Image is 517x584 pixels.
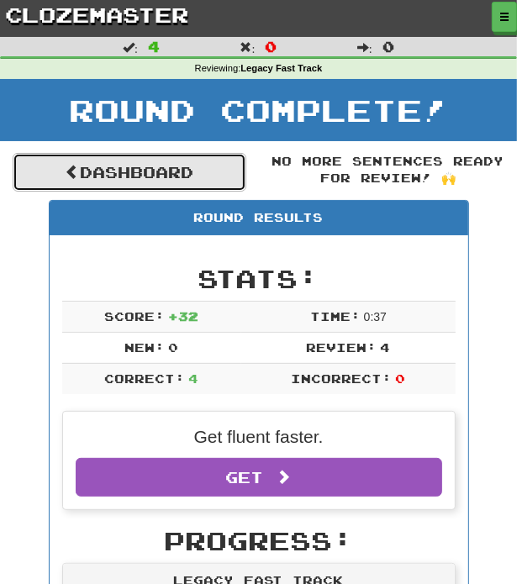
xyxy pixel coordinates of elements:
span: 0 [265,38,277,55]
span: Time: [310,309,361,324]
span: Incorrect: [292,371,393,386]
a: Get [76,458,442,497]
div: No more sentences ready for review! 🙌 [272,153,505,187]
span: 4 [148,38,160,55]
span: New: [125,340,166,355]
h2: Stats: [62,265,456,292]
h2: Progress: [62,527,456,555]
span: 0 [395,371,405,386]
span: 0 : 37 [364,310,387,324]
span: : [123,41,138,53]
span: 4 [188,371,198,386]
span: 4 [380,340,390,355]
span: Correct: [105,371,186,386]
span: 0 [168,340,178,355]
div: Round Results [50,201,468,235]
a: Dashboard [13,153,246,192]
p: Get fluent faster. [76,424,442,450]
span: Score: [105,309,166,324]
h1: Round Complete! [6,93,511,127]
span: + 32 [168,309,198,324]
span: Review: [307,340,377,355]
span: 0 [382,38,394,55]
span: : [240,41,256,53]
strong: Legacy Fast Track [240,63,322,73]
span: : [357,41,372,53]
